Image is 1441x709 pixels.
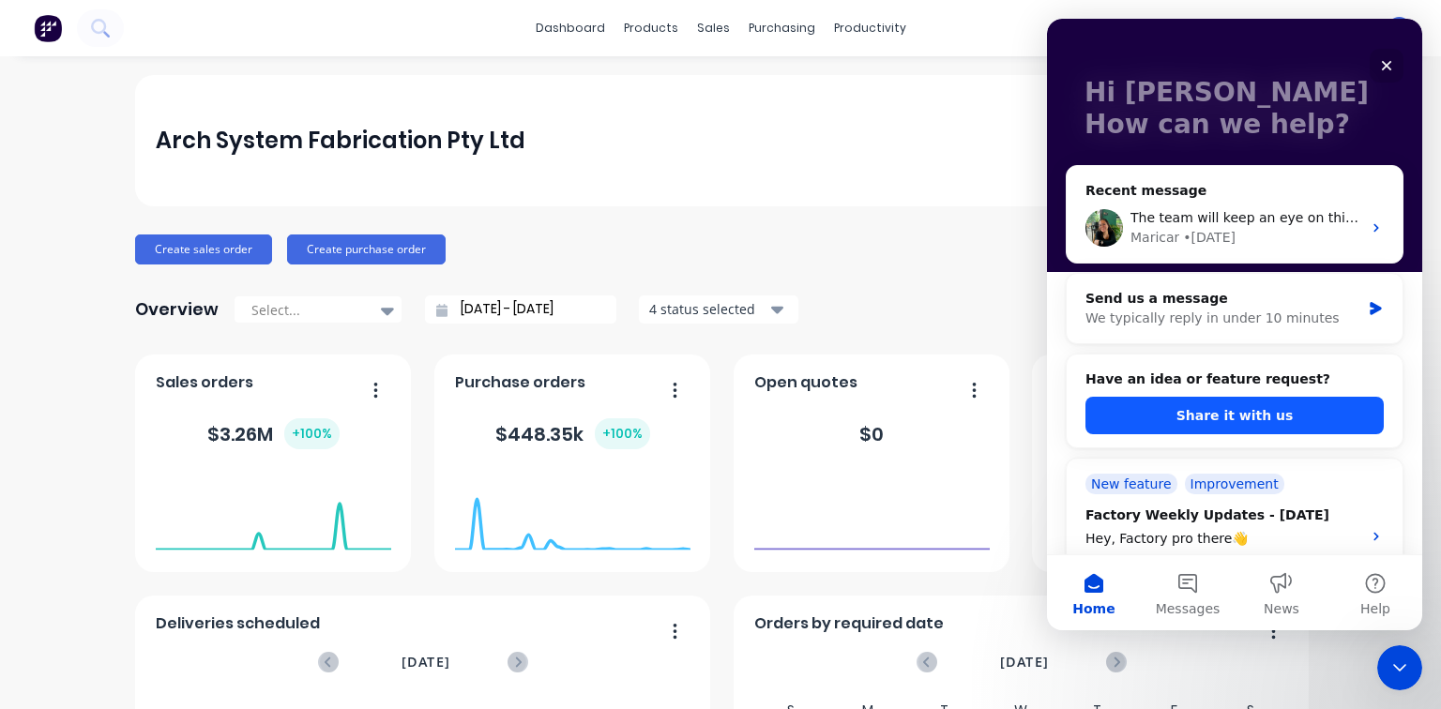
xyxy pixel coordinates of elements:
div: 4 status selected [649,299,767,319]
div: purchasing [739,14,825,42]
div: New feature [38,455,130,475]
div: Overview [135,291,219,328]
span: Messages [109,583,174,596]
button: Create sales order [135,234,272,264]
div: $ 448.35k [495,418,650,449]
button: News [188,536,281,611]
button: Share it with us [38,378,337,415]
div: products [614,14,688,42]
span: Sales orders [156,371,253,394]
span: Orders by required date [754,612,944,635]
div: Send us a message [38,270,313,290]
div: Hey, Factory pro there👋 [38,510,303,530]
div: Maricar [83,209,132,229]
button: Help [281,536,375,611]
div: $ 0 [859,420,884,448]
button: 4 status selected [639,295,798,324]
button: Create purchase order [287,234,446,264]
span: Home [25,583,68,596]
span: [DATE] [1000,652,1049,672]
div: Improvement [138,455,237,475]
img: Factory [34,14,62,42]
div: sales [688,14,739,42]
span: Purchase orders [455,371,585,394]
span: Open quotes [754,371,857,394]
h2: Have an idea or feature request? [38,351,337,370]
div: Factory Weekly Updates - [DATE] [38,487,303,506]
span: [DATE] [402,652,450,672]
iframe: Intercom live chat [1377,645,1422,690]
div: We typically reply in under 10 minutes [38,290,313,309]
span: The team will keep an eye on this in case the slowness persists. [83,191,505,206]
div: Close [323,30,356,64]
div: Arch System Fabrication Pty Ltd [156,122,525,159]
div: $ 3.26M [207,418,340,449]
div: • [DATE] [136,209,189,229]
div: Send us a messageWe typically reply in under 10 minutes [19,254,356,325]
span: Help [313,583,343,596]
iframe: Intercom live chat [1047,19,1422,630]
button: Messages [94,536,188,611]
a: dashboard [526,14,614,42]
div: + 100 % [595,418,650,449]
div: productivity [825,14,916,42]
div: + 100 % [284,418,340,449]
div: settings [1222,14,1293,42]
span: News [217,583,252,596]
div: New featureImprovementFactory Weekly Updates - [DATE]Hey, Factory pro there👋 [19,439,356,546]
